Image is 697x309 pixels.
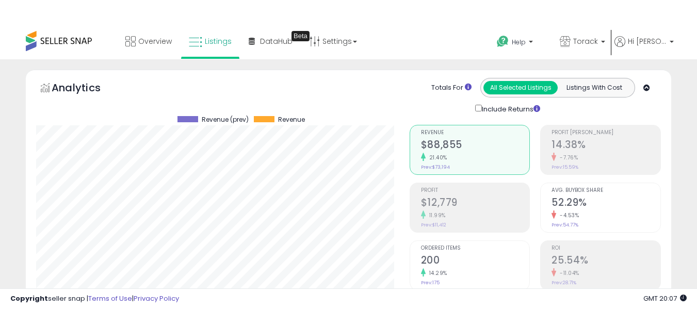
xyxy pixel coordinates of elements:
[552,197,660,210] h2: 52.29%
[421,164,450,170] small: Prev: $73,194
[426,269,447,277] small: 14.29%
[628,36,667,46] span: Hi [PERSON_NAME]
[614,36,674,59] a: Hi [PERSON_NAME]
[552,222,578,228] small: Prev: 54.77%
[552,130,660,136] span: Profit [PERSON_NAME]
[421,188,530,193] span: Profit
[556,269,579,277] small: -11.04%
[421,222,446,228] small: Prev: $11,412
[496,35,509,48] i: Get Help
[241,26,300,57] a: DataHub
[552,188,660,193] span: Avg. Buybox Share
[552,280,576,286] small: Prev: 28.71%
[52,80,121,97] h5: Analytics
[552,164,578,170] small: Prev: 15.59%
[88,294,132,303] a: Terms of Use
[557,81,631,94] button: Listings With Cost
[421,130,530,136] span: Revenue
[260,36,293,46] span: DataHub
[556,154,578,161] small: -7.76%
[426,212,446,219] small: 11.99%
[556,212,579,219] small: -4.53%
[552,246,660,251] span: ROI
[421,254,530,268] h2: 200
[118,26,180,57] a: Overview
[552,26,613,59] a: Torack
[643,294,687,303] span: 2025-09-8 20:07 GMT
[421,280,440,286] small: Prev: 175
[552,254,660,268] h2: 25.54%
[278,116,305,123] span: Revenue
[552,139,660,153] h2: 14.38%
[426,154,447,161] small: 21.40%
[10,294,48,303] strong: Copyright
[10,294,179,304] div: seller snap | |
[489,27,550,59] a: Help
[291,31,310,41] div: Tooltip anchor
[202,116,249,123] span: Revenue (prev)
[181,26,239,57] a: Listings
[421,246,530,251] span: Ordered Items
[421,139,530,153] h2: $88,855
[134,294,179,303] a: Privacy Policy
[138,36,172,46] span: Overview
[205,36,232,46] span: Listings
[573,36,598,46] span: Torack
[431,83,472,93] div: Totals For
[512,38,526,46] span: Help
[483,81,558,94] button: All Selected Listings
[302,26,365,57] a: Settings
[467,103,553,115] div: Include Returns
[421,197,530,210] h2: $12,779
